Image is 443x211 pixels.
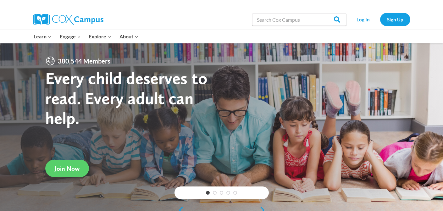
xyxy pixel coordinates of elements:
input: Search Cox Campus [252,13,346,26]
a: Sign Up [380,13,410,26]
span: About [119,32,138,41]
a: Join Now [45,160,89,177]
strong: Every child deserves to read. Every adult can help. [45,68,208,128]
nav: Secondary Navigation [350,13,410,26]
span: 380,544 Members [55,56,113,66]
span: Explore [89,32,111,41]
img: Cox Campus [33,14,103,25]
span: Learn [34,32,52,41]
a: 5 [233,191,237,195]
nav: Primary Navigation [30,30,142,43]
a: 2 [213,191,217,195]
a: 4 [226,191,230,195]
a: 1 [206,191,210,195]
span: Join Now [55,165,80,172]
a: 3 [220,191,224,195]
span: Engage [60,32,81,41]
a: Log In [350,13,377,26]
